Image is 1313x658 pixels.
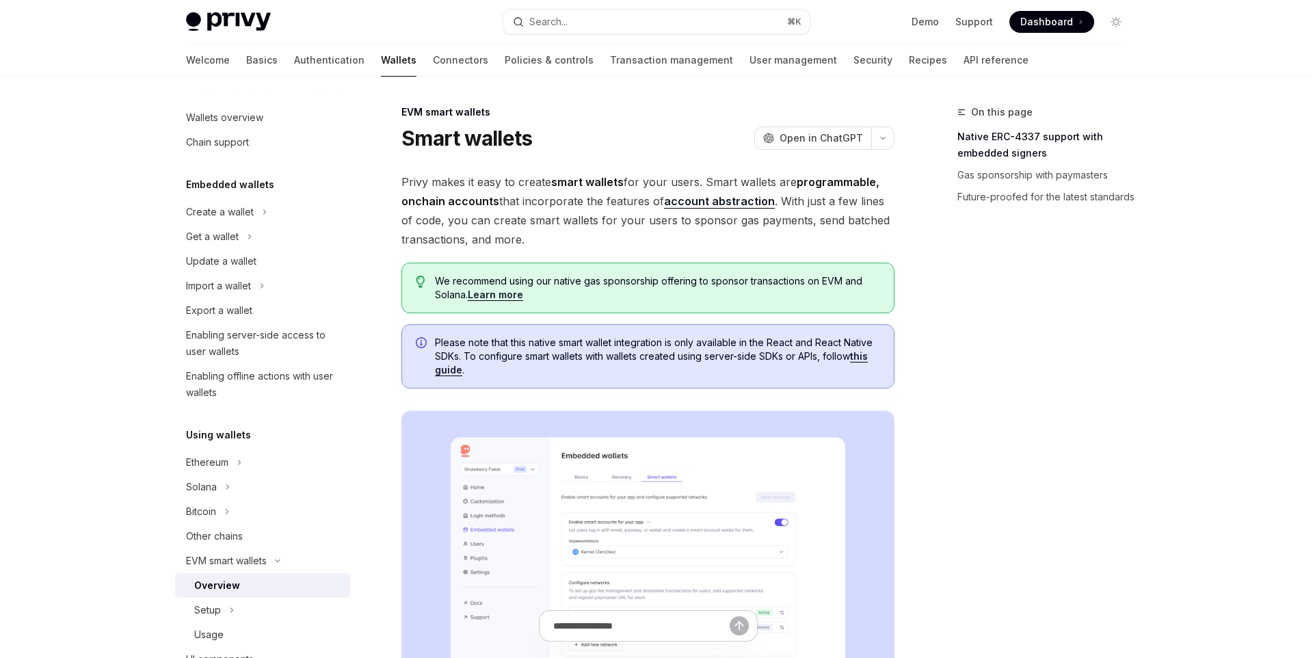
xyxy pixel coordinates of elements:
div: Update a wallet [186,253,256,269]
div: Enabling server-side access to user wallets [186,327,342,360]
button: Toggle dark mode [1105,11,1127,33]
button: Toggle Import a wallet section [175,274,350,298]
button: Open search [503,10,810,34]
span: Privy makes it easy to create for your users. Smart wallets are that incorporate the features of ... [401,172,894,249]
div: EVM smart wallets [186,553,267,569]
a: Basics [246,44,278,77]
a: Enabling offline actions with user wallets [175,364,350,405]
h1: Smart wallets [401,126,532,150]
a: Connectors [433,44,488,77]
span: We recommend using our native gas sponsorship offering to sponsor transactions on EVM and Solana. [435,274,880,302]
a: Demo [912,15,939,29]
div: Search... [529,14,568,30]
span: Open in ChatGPT [780,131,863,145]
strong: smart wallets [551,175,624,189]
a: Security [853,44,892,77]
h5: Embedded wallets [186,176,274,193]
a: Wallets [381,44,416,77]
div: Other chains [186,528,243,544]
a: Update a wallet [175,249,350,274]
div: Wallets overview [186,109,263,126]
a: Transaction management [610,44,733,77]
input: Ask a question... [553,611,730,641]
div: Overview [194,577,240,594]
img: light logo [186,12,271,31]
div: Solana [186,479,217,495]
div: Setup [194,602,221,618]
span: Please note that this native smart wallet integration is only available in the React and React Na... [435,336,880,377]
a: Recipes [909,44,947,77]
a: User management [750,44,837,77]
a: Enabling server-side access to user wallets [175,323,350,364]
button: Open in ChatGPT [754,127,871,150]
span: ⌘ K [787,16,801,27]
div: Create a wallet [186,204,254,220]
svg: Tip [416,276,425,288]
a: Welcome [186,44,230,77]
button: Toggle Setup section [175,598,350,622]
a: account abstraction [664,194,775,209]
button: Toggle Ethereum section [175,450,350,475]
a: Usage [175,622,350,647]
a: Future-proofed for the latest standards [957,186,1138,208]
div: Enabling offline actions with user wallets [186,368,342,401]
div: Import a wallet [186,278,251,294]
div: Chain support [186,134,249,150]
a: Export a wallet [175,298,350,323]
button: Toggle Create a wallet section [175,200,350,224]
div: Get a wallet [186,228,239,245]
div: Ethereum [186,454,228,471]
div: Export a wallet [186,302,252,319]
h5: Using wallets [186,427,251,443]
button: Send message [730,616,749,635]
a: Wallets overview [175,105,350,130]
a: Overview [175,573,350,598]
span: On this page [971,104,1033,120]
a: Authentication [294,44,364,77]
a: Learn more [468,289,523,301]
a: Chain support [175,130,350,155]
button: Toggle Get a wallet section [175,224,350,249]
a: Support [955,15,993,29]
a: Policies & controls [505,44,594,77]
a: Other chains [175,524,350,549]
a: Dashboard [1009,11,1094,33]
button: Toggle Solana section [175,475,350,499]
a: Gas sponsorship with paymasters [957,164,1138,186]
span: Dashboard [1020,15,1073,29]
a: Native ERC-4337 support with embedded signers [957,126,1138,164]
div: Usage [194,627,224,643]
button: Toggle Bitcoin section [175,499,350,524]
button: Toggle EVM smart wallets section [175,549,350,573]
svg: Info [416,337,429,351]
div: Bitcoin [186,503,216,520]
div: EVM smart wallets [401,105,894,119]
a: API reference [964,44,1029,77]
